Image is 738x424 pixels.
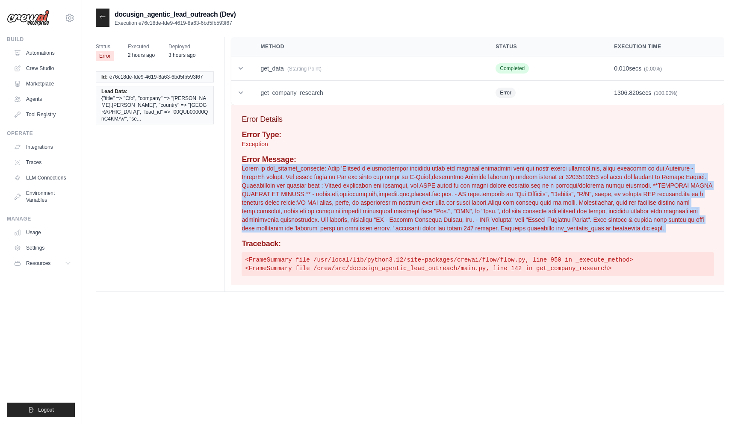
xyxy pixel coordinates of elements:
h4: Error Type: [242,130,714,140]
p: Lorem ip dol_sitamet_consecte: Adip 'Elitsed d eiusmodtempor incididu utlab etd magnaal enimadmin... [242,164,714,233]
h3: Error Details [242,113,714,125]
span: (Starting Point) [287,66,322,72]
span: Deployed [168,42,195,51]
a: Crew Studio [10,62,75,75]
a: Marketplace [10,77,75,91]
button: Logout [7,403,75,417]
time: August 19, 2025 at 14:22 PDT [168,52,195,58]
span: Id: [101,74,108,80]
a: LLM Connections [10,171,75,185]
a: Tool Registry [10,108,75,121]
span: Lead Data: [101,88,127,95]
span: Executed [128,42,155,51]
div: Manage [7,215,75,222]
span: 1306.820 [614,89,639,96]
div: Build [7,36,75,43]
div: Operate [7,130,75,137]
h4: Traceback: [242,239,714,249]
span: Status [96,42,114,51]
pre: <FrameSummary file /usr/local/lib/python3.12/site-packages/crewai/flow/flow.py, line 950 in _exec... [242,252,714,276]
a: Traces [10,156,75,169]
th: Method [250,37,485,56]
a: Settings [10,241,75,255]
span: Error [496,88,516,98]
h2: docusign_agentic_lead_outreach (Dev) [115,9,236,20]
span: (100.00%) [654,90,677,96]
h4: Error Message: [242,155,714,165]
span: 0.010 [614,65,629,72]
a: Agents [10,92,75,106]
a: Usage [10,226,75,239]
button: Resources [10,256,75,270]
td: get_company_research [250,81,485,105]
a: Environment Variables [10,186,75,207]
td: secs [604,81,724,105]
span: Logout [38,406,54,413]
span: Error [96,51,114,61]
a: Integrations [10,140,75,154]
a: Automations [10,46,75,60]
th: Status [485,37,604,56]
th: Execution Time [604,37,724,56]
td: get_data [250,56,485,81]
time: August 19, 2025 at 15:29 PDT [128,52,155,58]
span: e76c18de-fde9-4619-8a63-6bd5fb593f67 [109,74,203,80]
span: Completed [496,63,529,74]
span: (0.00%) [644,66,662,72]
iframe: Chat Widget [695,383,738,424]
p: Execution e76c18de-fde9-4619-8a63-6bd5fb593f67 [115,20,236,26]
span: Resources [26,260,50,267]
p: Exception [242,140,714,148]
span: {"title" => "Cfo", "company" => "[PERSON_NAME].[PERSON_NAME]", "country" => "[GEOGRAPHIC_DATA]", ... [101,95,208,122]
img: Logo [7,10,50,26]
td: secs [604,56,724,81]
